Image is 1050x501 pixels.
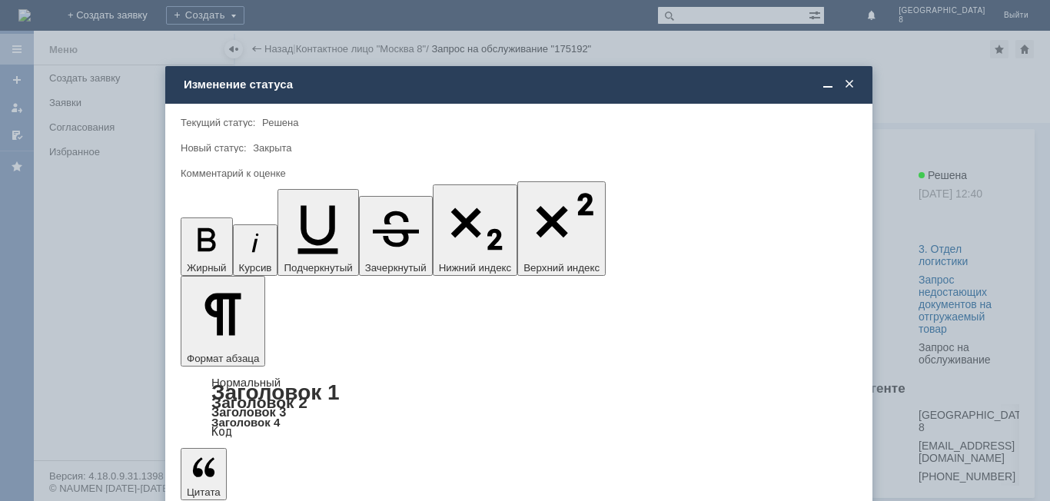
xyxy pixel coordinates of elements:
span: Подчеркнутый [284,262,352,274]
button: Курсив [233,224,278,276]
div: Формат абзаца [181,377,857,437]
label: Новый статус: [181,142,247,154]
div: Комментарий к оценке [181,168,854,178]
span: Решена [262,117,298,128]
button: Цитата [181,448,227,500]
a: Заголовок 1 [211,380,340,404]
button: Верхний индекс [517,181,606,276]
span: Жирный [187,262,227,274]
a: Заголовок 2 [211,393,307,411]
label: Текущий статус: [181,117,255,128]
button: Жирный [181,217,233,276]
button: Формат абзаца [181,276,265,367]
span: Цитата [187,486,221,498]
a: Нормальный [211,376,281,389]
span: Зачеркнутый [365,262,427,274]
button: Подчеркнутый [277,189,358,276]
span: Закрыть [842,78,857,91]
span: Свернуть (Ctrl + M) [820,78,836,91]
span: Курсив [239,262,272,274]
a: Заголовок 3 [211,405,286,419]
span: Верхний индекс [523,262,600,274]
button: Нижний индекс [433,184,518,276]
a: Код [211,425,232,439]
span: Нижний индекс [439,262,512,274]
span: Закрыта [253,142,291,154]
a: Заголовок 4 [211,416,280,429]
span: Формат абзаца [187,353,259,364]
button: Зачеркнутый [359,196,433,276]
div: Изменение статуса [184,78,857,91]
